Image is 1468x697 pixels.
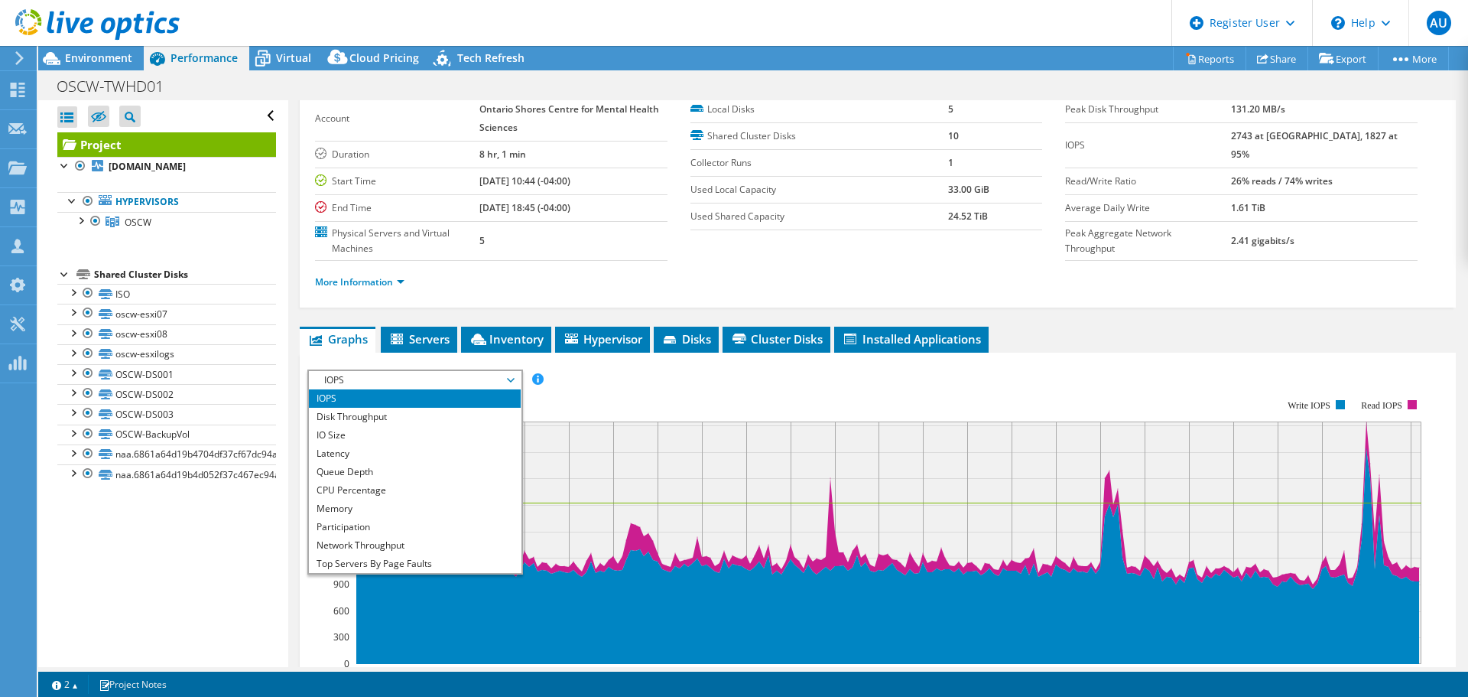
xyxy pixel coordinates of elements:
[125,216,151,229] span: OSCW
[309,481,521,500] li: CPU Percentage
[1427,11,1451,35] span: AU
[315,275,404,288] a: More Information
[690,209,948,224] label: Used Shared Capacity
[690,102,948,117] label: Local Disks
[57,404,276,424] a: OSCW-DS003
[948,183,989,196] b: 33.00 GiB
[315,174,479,189] label: Start Time
[333,630,349,643] text: 300
[50,78,187,95] h1: OSCW-TWHD01
[479,103,659,134] b: Ontario Shores Centre for Mental Health Sciences
[1173,47,1246,70] a: Reports
[1246,47,1308,70] a: Share
[730,331,823,347] span: Cluster Disks
[388,331,450,347] span: Servers
[57,157,276,177] a: [DOMAIN_NAME]
[57,344,276,364] a: oscw-esxilogs
[57,384,276,404] a: OSCW-DS002
[57,192,276,212] a: Hypervisors
[1378,47,1449,70] a: More
[1231,129,1398,161] b: 2743 at [GEOGRAPHIC_DATA], 1827 at 95%
[1065,200,1230,216] label: Average Daily Write
[479,201,570,214] b: [DATE] 18:45 (-04:00)
[690,155,948,171] label: Collector Runs
[57,132,276,157] a: Project
[344,657,349,670] text: 0
[1231,201,1265,214] b: 1.61 TiB
[948,103,953,116] b: 5
[948,156,953,169] b: 1
[690,182,948,197] label: Used Local Capacity
[57,425,276,445] a: OSCW-BackupVol
[333,578,349,591] text: 900
[309,536,521,555] li: Network Throughput
[307,331,368,347] span: Graphs
[563,331,642,347] span: Hypervisor
[690,129,948,144] label: Shared Cluster Disks
[842,331,981,347] span: Installed Applications
[1231,234,1294,247] b: 2.41 gigabits/s
[171,50,238,65] span: Performance
[309,555,521,573] li: Top Servers By Page Faults
[315,147,479,162] label: Duration
[309,389,521,408] li: IOPS
[1288,400,1330,411] text: Write IOPS
[309,445,521,463] li: Latency
[57,464,276,484] a: naa.6861a64d19b4d052f37c467ec94abd98
[948,210,988,223] b: 24.52 TiB
[57,212,276,232] a: OSCW
[1331,16,1345,30] svg: \n
[309,463,521,481] li: Queue Depth
[57,364,276,384] a: OSCW-DS001
[309,408,521,426] li: Disk Throughput
[349,50,419,65] span: Cloud Pricing
[315,200,479,216] label: End Time
[479,148,526,161] b: 8 hr, 1 min
[41,675,89,694] a: 2
[57,324,276,344] a: oscw-esxi08
[333,604,349,617] text: 600
[315,111,479,126] label: Account
[315,226,479,256] label: Physical Servers and Virtual Machines
[1065,174,1230,189] label: Read/Write Ratio
[94,265,276,284] div: Shared Cluster Disks
[57,284,276,304] a: ISO
[65,50,132,65] span: Environment
[1065,226,1230,256] label: Peak Aggregate Network Throughput
[109,160,186,173] b: [DOMAIN_NAME]
[1065,102,1230,117] label: Peak Disk Throughput
[1231,174,1333,187] b: 26% reads / 74% writes
[661,331,711,347] span: Disks
[457,50,525,65] span: Tech Refresh
[317,371,513,389] span: IOPS
[309,426,521,445] li: IO Size
[479,174,570,187] b: [DATE] 10:44 (-04:00)
[1362,400,1403,411] text: Read IOPS
[469,331,544,347] span: Inventory
[948,129,959,142] b: 10
[57,304,276,324] a: oscw-esxi07
[1231,103,1285,116] b: 131.20 MB/s
[1065,138,1230,153] label: IOPS
[309,500,521,518] li: Memory
[88,675,177,694] a: Project Notes
[1307,47,1379,70] a: Export
[309,518,521,536] li: Participation
[479,234,485,247] b: 5
[57,445,276,464] a: naa.6861a64d19b4704df37cf67dc94afdbf
[276,50,311,65] span: Virtual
